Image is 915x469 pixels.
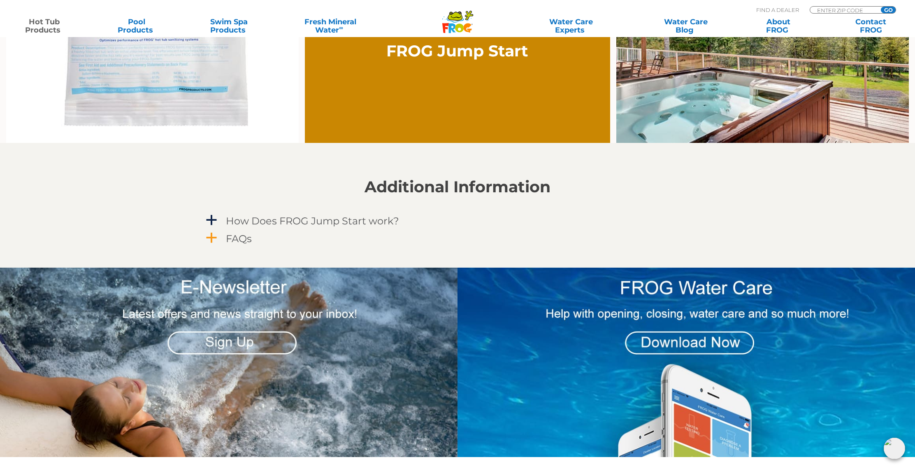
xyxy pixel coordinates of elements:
a: Water CareBlog [650,18,722,34]
sup: ∞ [339,24,343,31]
img: openIcon [884,438,905,459]
a: AboutFROG [743,18,815,34]
h2: Video Introduction to FROG Jump Start [351,21,564,61]
h4: How Does FROG Jump Start work? [226,215,399,226]
a: Swim SpaProducts [193,18,265,34]
input: Zip Code Form [816,7,872,14]
p: Find A Dealer [756,6,799,14]
a: Water CareExperts [513,18,629,34]
input: GO [881,7,896,13]
span: a [205,214,218,226]
a: Hot TubProducts [8,18,80,34]
a: ContactFROG [835,18,907,34]
a: Fresh MineralWater∞ [286,18,375,34]
a: PoolProducts [101,18,173,34]
h4: FAQs [226,233,252,244]
span: a [205,232,218,244]
img: App Graphic [457,268,915,457]
h2: Additional Information [204,178,711,196]
a: a FAQs [204,231,711,246]
a: a How Does FROG Jump Start work? [204,213,711,229]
